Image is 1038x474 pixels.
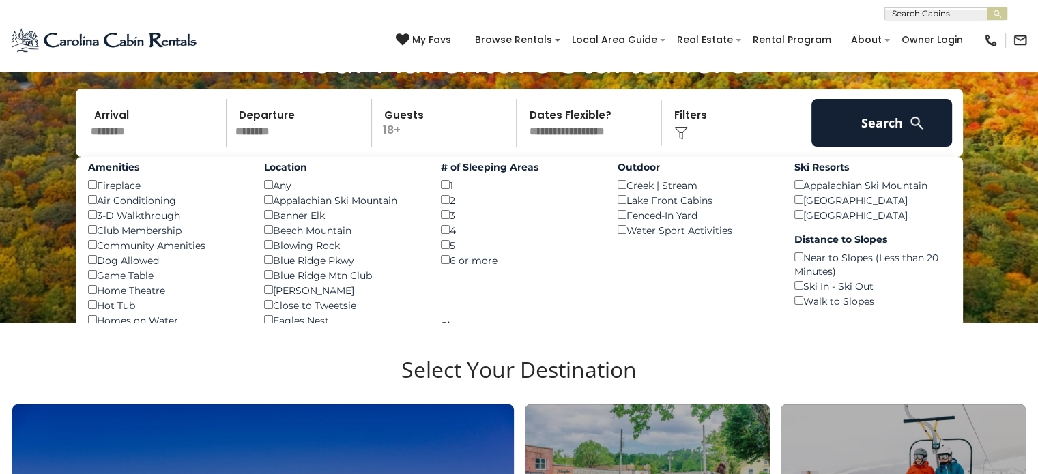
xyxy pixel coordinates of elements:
[1013,33,1028,48] img: mail-regular-black.png
[264,267,420,282] div: Blue Ridge Mtn Club
[264,297,420,312] div: Close to Tweetsie
[618,177,774,192] div: Creek | Stream
[674,126,688,140] img: filter--v1.png
[746,29,838,50] a: Rental Program
[10,357,1028,404] h3: Select Your Destination
[412,33,451,47] span: My Favs
[396,33,455,48] a: My Favs
[441,207,597,222] div: 3
[264,222,420,237] div: Beech Mountain
[794,207,951,222] div: [GEOGRAPHIC_DATA]
[670,29,740,50] a: Real Estate
[264,312,420,327] div: Eagles Nest
[88,207,244,222] div: 3-D Walkthrough
[88,267,244,282] div: Game Table
[88,237,244,252] div: Community Amenities
[441,252,597,267] div: 6 or more
[264,282,420,297] div: [PERSON_NAME]
[618,222,774,237] div: Water Sport Activities
[844,29,889,50] a: About
[88,177,244,192] div: Fireplace
[88,297,244,312] div: Hot Tub
[264,237,420,252] div: Blowing Rock
[618,207,774,222] div: Fenced-In Yard
[908,115,925,132] img: search-regular-white.png
[264,252,420,267] div: Blue Ridge Pkwy
[441,222,597,237] div: 4
[264,207,420,222] div: Banner Elk
[88,192,244,207] div: Air Conditioning
[264,160,420,174] label: Location
[441,319,597,332] label: Sleeps
[441,192,597,207] div: 2
[983,33,998,48] img: phone-regular-black.png
[88,252,244,267] div: Dog Allowed
[794,293,951,308] div: Walk to Slopes
[88,160,244,174] label: Amenities
[794,192,951,207] div: [GEOGRAPHIC_DATA]
[88,312,244,327] div: Homes on Water
[88,282,244,297] div: Home Theatre
[794,233,951,246] label: Distance to Slopes
[88,222,244,237] div: Club Membership
[468,29,559,50] a: Browse Rentals
[441,237,597,252] div: 5
[618,192,774,207] div: Lake Front Cabins
[811,99,953,147] button: Search
[794,278,951,293] div: Ski In - Ski Out
[264,192,420,207] div: Appalachian Ski Mountain
[441,177,597,192] div: 1
[441,160,597,174] label: # of Sleeping Areas
[895,29,970,50] a: Owner Login
[794,177,951,192] div: Appalachian Ski Mountain
[376,99,517,147] p: 18+
[10,38,1028,80] h1: Your Adventure Starts Here
[618,160,774,174] label: Outdoor
[565,29,664,50] a: Local Area Guide
[794,160,951,174] label: Ski Resorts
[794,250,951,278] div: Near to Slopes (Less than 20 Minutes)
[10,27,199,54] img: Blue-2.png
[264,177,420,192] div: Any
